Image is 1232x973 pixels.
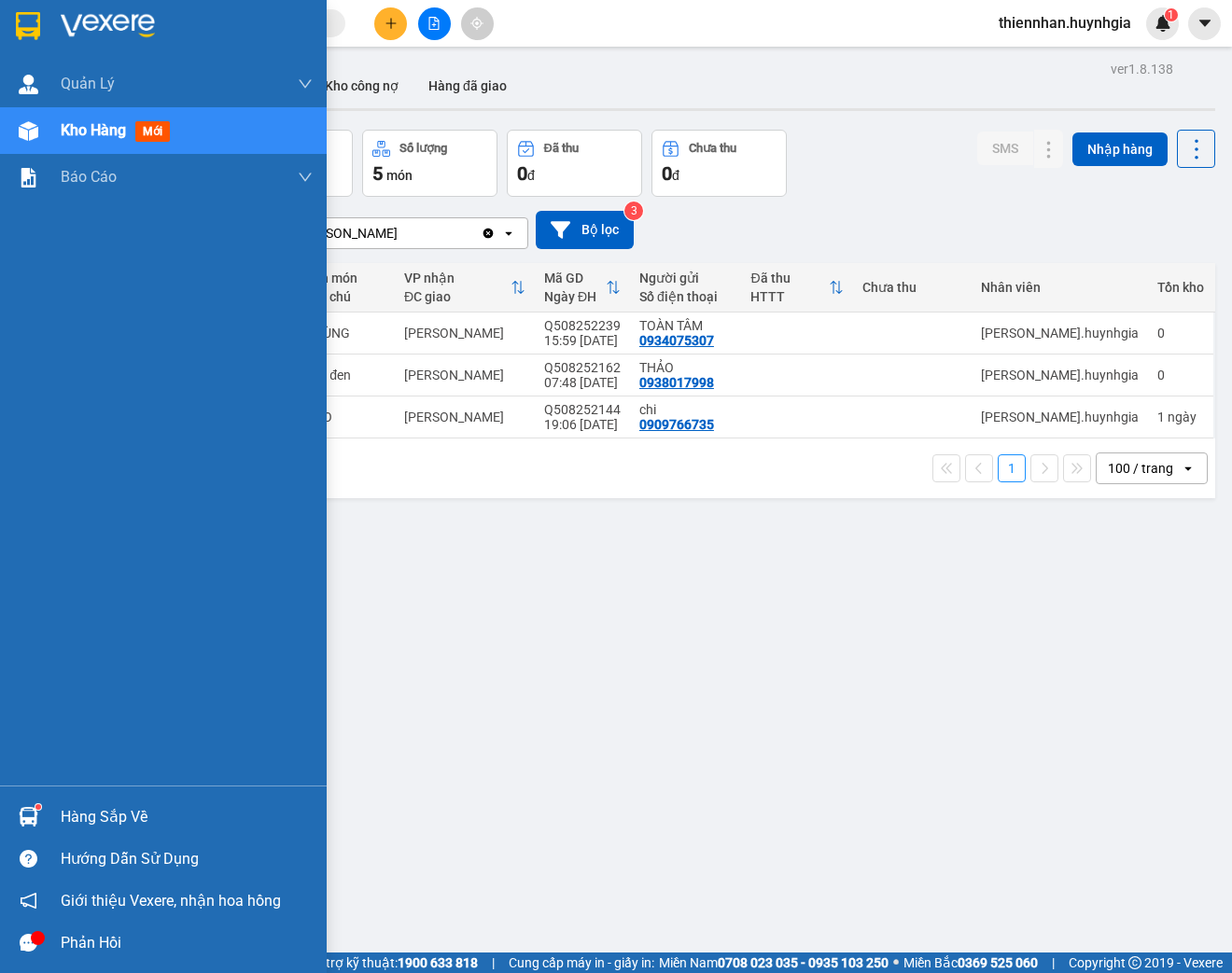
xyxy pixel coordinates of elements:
div: 0934075307 [639,333,714,348]
span: message [20,934,37,952]
div: 100 / trang [1108,459,1173,478]
div: Chưa thu [689,142,736,155]
div: THÙNG [306,326,385,341]
div: 07:48 [DATE] [544,375,621,390]
span: caret-down [1197,15,1213,32]
span: đ [527,168,535,183]
button: Bộ lọc [536,211,634,249]
button: 1 [998,454,1026,482]
span: Cung cấp máy in - giấy in: [509,952,654,973]
div: nguyen.huynhgia [981,368,1139,382]
button: Nhập hàng [1072,132,1168,166]
input: Selected Diên Khánh. [399,224,401,243]
div: Tồn kho [1157,280,1204,295]
span: 0 [517,162,527,185]
div: nguyen.huynhgia [981,410,1139,424]
span: Hỗ trợ kỹ thuật: [306,952,478,973]
div: cục đen [306,368,385,382]
img: warehouse-icon [19,75,38,94]
div: 0 [1157,368,1204,382]
div: [PERSON_NAME] [404,326,525,341]
span: 5 [372,162,383,185]
th: Toggle SortBy [535,263,630,313]
span: 0 [662,162,672,185]
span: | [492,952,495,973]
div: THẢO [639,360,733,375]
button: plus [374,7,407,40]
img: solution-icon [19,168,38,188]
sup: 1 [1165,8,1178,21]
span: notification [20,892,37,910]
div: Đã thu [544,142,579,155]
div: [PERSON_NAME] [404,410,525,424]
div: 15:59 [DATE] [544,333,621,348]
sup: 1 [35,804,41,810]
span: Quản Lý [61,72,115,95]
span: mới [135,121,170,142]
span: copyright [1128,956,1141,969]
div: Số lượng [399,142,447,155]
span: plus [385,17,398,30]
strong: 0708 023 035 - 0935 103 250 [718,955,889,970]
div: 0909766735 [639,417,714,432]
div: 0938017998 [639,375,714,390]
th: Toggle SortBy [395,263,535,313]
strong: 0369 525 060 [958,955,1038,970]
th: Toggle SortBy [741,263,853,313]
div: ver 1.8.138 [1111,59,1173,79]
span: ⚪️ [893,959,899,966]
div: Tên món [306,271,385,285]
button: file-add [418,7,451,40]
div: [PERSON_NAME] [404,368,525,382]
button: SMS [977,132,1033,165]
svg: open [1181,461,1196,476]
svg: Clear value [481,226,496,241]
span: question-circle [20,850,37,868]
div: Ngày ĐH [544,289,606,304]
img: logo-vxr [16,12,40,40]
span: Miền Nam [659,952,889,973]
div: Q508252239 [544,318,621,333]
span: đ [672,168,679,183]
div: Phản hồi [61,929,313,957]
div: Chưa thu [862,280,962,295]
button: Chưa thu0đ [651,130,787,197]
div: Hàng sắp về [61,803,313,831]
span: | [1052,952,1055,973]
div: TOÀN TÂM [639,318,733,333]
div: Số điện thoại [639,289,733,304]
span: món [386,168,413,183]
strong: 1900 633 818 [398,955,478,970]
div: Mã GD [544,271,606,285]
span: Kho hàng [61,121,126,139]
button: aim [461,7,494,40]
div: BAO [306,410,385,424]
div: 1 [1157,410,1204,424]
img: warehouse-icon [19,807,38,827]
div: 19:06 [DATE] [544,417,621,432]
span: file-add [427,17,441,30]
span: thiennhan.huynhgia [984,11,1146,35]
span: Miền Bắc [903,952,1038,973]
img: warehouse-icon [19,121,38,141]
button: Hàng đã giao [413,63,522,108]
div: Hướng dẫn sử dụng [61,845,313,873]
div: HTTT [750,289,829,304]
div: nguyen.huynhgia [981,326,1139,341]
div: Q508252162 [544,360,621,375]
svg: open [501,226,516,241]
div: [PERSON_NAME] [298,224,398,243]
button: Kho công nợ [310,63,413,108]
img: icon-new-feature [1155,15,1171,32]
div: Người gửi [639,271,733,285]
button: Số lượng5món [362,130,497,197]
button: Đã thu0đ [507,130,642,197]
div: Nhân viên [981,280,1139,295]
div: Ghi chú [306,289,385,304]
sup: 3 [624,202,643,220]
div: VP nhận [404,271,511,285]
span: down [298,170,313,185]
div: chi [639,402,733,417]
span: Báo cáo [61,165,117,188]
span: down [298,76,313,91]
